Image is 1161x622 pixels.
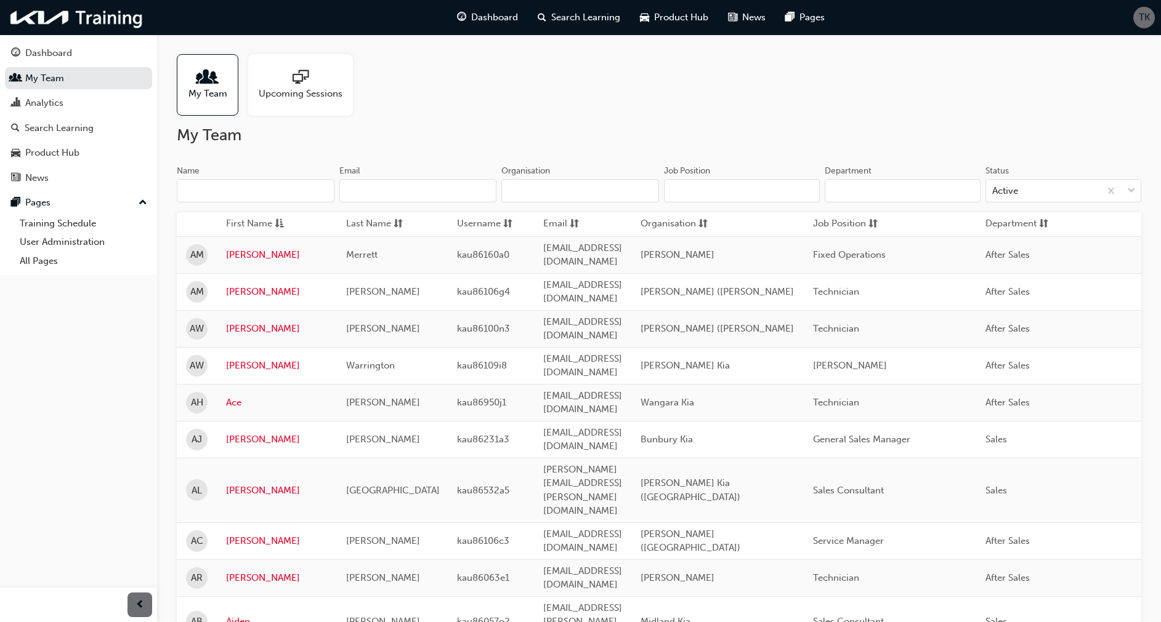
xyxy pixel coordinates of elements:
[641,572,714,583] span: [PERSON_NAME]
[226,248,328,262] a: [PERSON_NAME]
[985,217,1053,232] button: Departmentsorting-icon
[641,323,794,334] span: [PERSON_NAME] ([PERSON_NAME]
[813,286,859,297] span: Technician
[226,217,294,232] button: First Nameasc-icon
[501,179,659,202] input: Organisation
[799,10,825,25] span: Pages
[192,433,202,447] span: AJ
[226,322,328,336] a: [PERSON_NAME]
[813,217,881,232] button: Job Positionsorting-icon
[346,286,420,297] span: [PERSON_NAME]
[640,10,649,25] span: car-icon
[394,217,403,232] span: sorting-icon
[188,87,227,101] span: My Team
[641,397,694,408] span: Wangara Kia
[641,477,740,503] span: [PERSON_NAME] Kia ([GEOGRAPHIC_DATA])
[698,217,708,232] span: sorting-icon
[570,217,579,232] span: sorting-icon
[177,179,334,202] input: Name
[813,572,859,583] span: Technician
[226,217,272,232] span: First Name
[5,191,152,214] button: Pages
[15,214,152,233] a: Training Schedule
[226,396,328,410] a: Ace
[11,123,20,134] span: search-icon
[543,464,622,517] span: [PERSON_NAME][EMAIL_ADDRESS][PERSON_NAME][DOMAIN_NAME]
[6,5,148,30] img: kia-training
[5,117,152,140] a: Search Learning
[1039,217,1048,232] span: sorting-icon
[528,5,630,30] a: search-iconSearch Learning
[630,5,718,30] a: car-iconProduct Hub
[1127,183,1136,199] span: down-icon
[641,286,794,297] span: [PERSON_NAME] ([PERSON_NAME]
[5,39,152,191] button: DashboardMy TeamAnalyticsSearch LearningProduct HubNews
[641,434,693,445] span: Bunbury Kia
[259,87,342,101] span: Upcoming Sessions
[346,535,420,546] span: [PERSON_NAME]
[11,173,20,184] span: news-icon
[985,249,1030,260] span: After Sales
[825,165,872,177] div: Department
[5,92,152,114] a: Analytics
[15,252,152,271] a: All Pages
[457,249,509,260] span: kau86160a0
[813,217,866,232] span: Job Position
[813,535,884,546] span: Service Manager
[226,285,328,299] a: [PERSON_NAME]
[190,322,204,336] span: AW
[339,165,360,177] div: Email
[457,397,506,408] span: kau86950j1
[457,360,507,371] span: kau86109i8
[457,217,501,232] span: Username
[985,535,1030,546] span: After Sales
[457,572,509,583] span: kau86063e1
[641,249,714,260] span: [PERSON_NAME]
[543,217,567,232] span: Email
[25,146,79,160] div: Product Hub
[985,572,1030,583] span: After Sales
[226,571,328,585] a: [PERSON_NAME]
[226,534,328,548] a: [PERSON_NAME]
[543,242,622,268] span: [EMAIL_ADDRESS][DOMAIN_NAME]
[785,10,795,25] span: pages-icon
[501,165,550,177] div: Organisation
[346,485,440,496] span: [GEOGRAPHIC_DATA]
[457,10,466,25] span: guage-icon
[985,485,1007,496] span: Sales
[11,148,20,159] span: car-icon
[551,10,620,25] span: Search Learning
[868,217,878,232] span: sorting-icon
[813,485,884,496] span: Sales Consultant
[447,5,528,30] a: guage-iconDashboard
[339,179,497,202] input: Email
[543,316,622,341] span: [EMAIL_ADDRESS][DOMAIN_NAME]
[248,54,363,116] a: Upcoming Sessions
[346,360,395,371] span: Warrington
[813,249,886,260] span: Fixed Operations
[985,286,1030,297] span: After Sales
[177,165,200,177] div: Name
[25,96,63,110] div: Analytics
[25,171,49,185] div: News
[25,196,51,210] div: Pages
[543,528,622,554] span: [EMAIL_ADDRESS][DOMAIN_NAME]
[191,571,203,585] span: AR
[457,286,510,297] span: kau86106g4
[718,5,775,30] a: news-iconNews
[190,285,204,299] span: AM
[543,353,622,378] span: [EMAIL_ADDRESS][DOMAIN_NAME]
[985,165,1009,177] div: Status
[641,217,696,232] span: Organisation
[538,10,546,25] span: search-icon
[471,10,518,25] span: Dashboard
[985,397,1030,408] span: After Sales
[543,390,622,415] span: [EMAIL_ADDRESS][DOMAIN_NAME]
[543,279,622,305] span: [EMAIL_ADDRESS][DOMAIN_NAME]
[346,249,378,260] span: Merrett
[813,397,859,408] span: Technician
[728,10,737,25] span: news-icon
[742,10,766,25] span: News
[457,323,510,334] span: kau86100n3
